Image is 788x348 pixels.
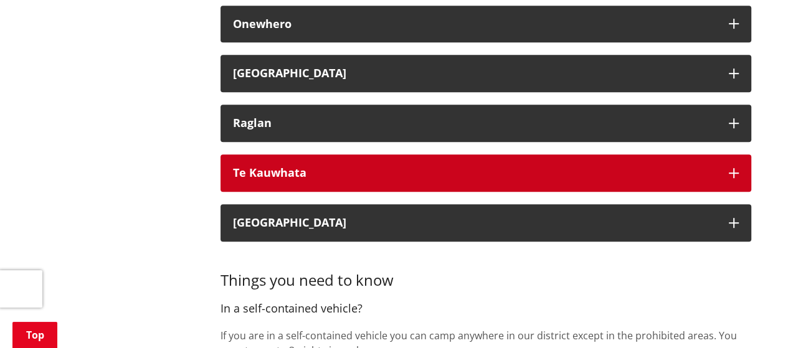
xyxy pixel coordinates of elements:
[221,55,751,92] button: [GEOGRAPHIC_DATA]
[731,296,776,341] iframe: Messenger Launcher
[221,105,751,142] button: Raglan
[221,204,751,242] button: [GEOGRAPHIC_DATA]
[12,322,57,348] a: Top
[221,302,751,316] h4: In a self-contained vehicle?
[233,117,716,129] div: Raglan
[233,67,716,80] div: [GEOGRAPHIC_DATA]
[233,217,716,229] div: [GEOGRAPHIC_DATA]
[233,167,716,179] div: Te Kauwhata
[221,254,751,290] h3: Things you need to know
[221,6,751,43] button: Onewhero
[233,18,716,31] div: Onewhero
[221,154,751,192] button: Te Kauwhata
